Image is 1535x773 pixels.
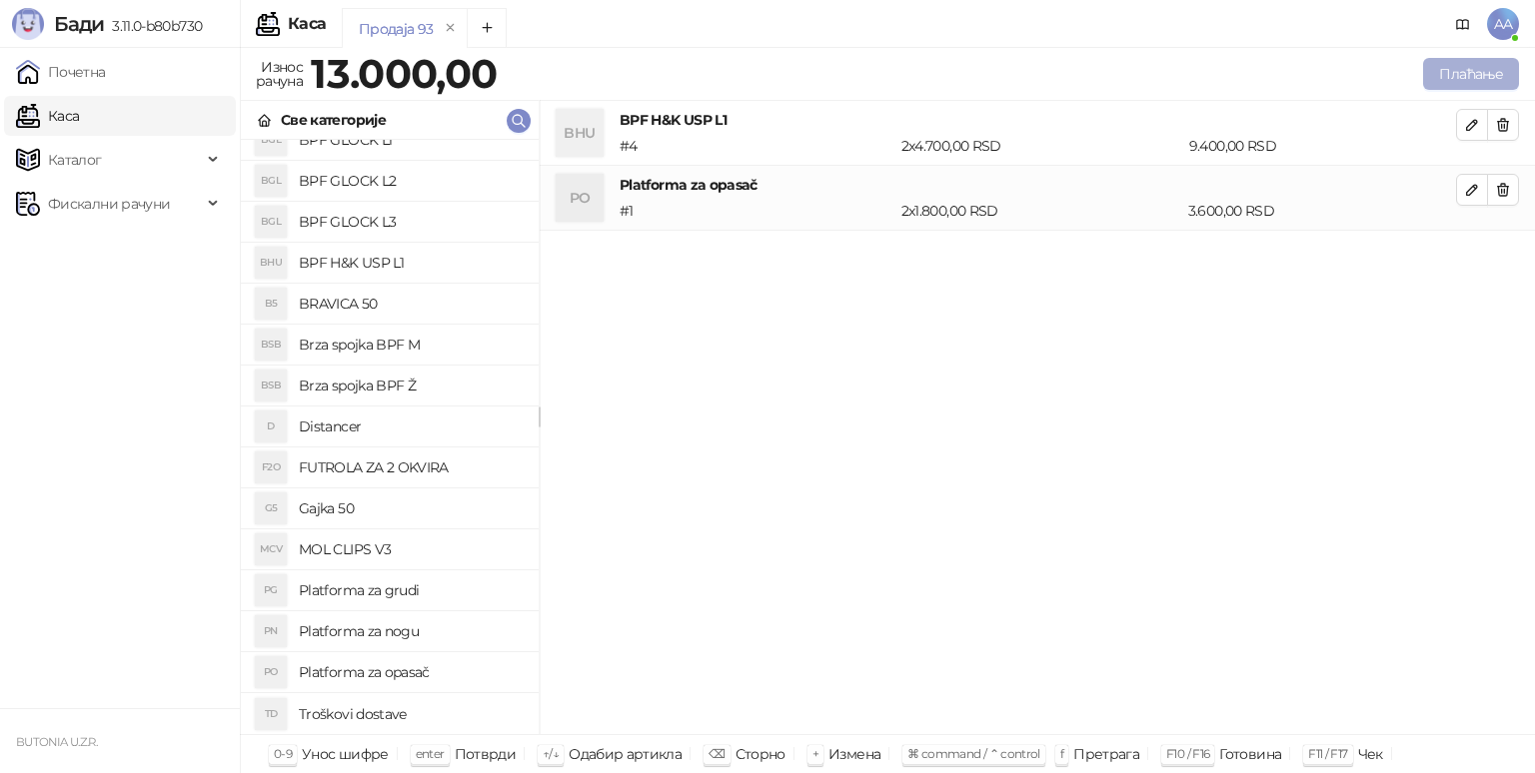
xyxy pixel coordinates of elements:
span: F10 / F16 [1166,746,1209,761]
h4: Brza spojka BPF Ž [299,370,523,401]
h4: BPF H&K USP L1 [299,247,523,279]
h4: BPF H&K USP L1 [620,109,1456,131]
span: ↑/↓ [543,746,559,761]
div: BGL [255,206,287,238]
span: + [812,746,818,761]
div: MCV [255,533,287,565]
h4: Platforma za nogu [299,615,523,647]
h4: Troškovi dostave [299,698,523,730]
div: Све категорије [281,109,386,131]
a: Документација [1447,8,1479,40]
div: Продаја 93 [359,18,434,40]
div: Измена [828,741,880,767]
div: Износ рачуна [252,54,307,94]
div: Сторно [736,741,785,767]
div: Чек [1358,741,1383,767]
div: PO [255,656,287,688]
div: BSB [255,370,287,401]
div: PG [255,574,287,606]
div: Претрага [1073,741,1139,767]
h4: BRAVICA 50 [299,288,523,320]
span: Бади [54,12,104,36]
h4: Platforma za opasač [299,656,523,688]
button: remove [438,20,464,37]
button: Add tab [467,8,507,48]
div: Потврди [455,741,517,767]
button: Плаћање [1423,58,1519,90]
div: 2 x 1.800,00 RSD [897,200,1184,222]
div: BHU [556,109,604,157]
h4: Platforma za opasač [620,174,1456,196]
div: Унос шифре [302,741,389,767]
span: Каталог [48,140,102,180]
h4: BPF GLOCK L1 [299,124,523,156]
span: enter [416,746,445,761]
a: Почетна [16,52,106,92]
span: ⌫ [709,746,725,761]
h4: BPF GLOCK L3 [299,206,523,238]
div: B5 [255,288,287,320]
h4: Platforma za grudi [299,574,523,606]
div: 2 x 4.700,00 RSD [897,135,1185,157]
span: ⌘ command / ⌃ control [907,746,1040,761]
strong: 13.000,00 [311,49,497,98]
div: grid [241,140,539,734]
h4: MOL CLIPS V3 [299,533,523,565]
div: # 1 [616,200,897,222]
h4: FUTROLA ZA 2 OKVIRA [299,451,523,483]
div: PN [255,615,287,647]
div: G5 [255,492,287,524]
span: AA [1487,8,1519,40]
div: PO [556,174,604,222]
div: Каса [288,16,326,32]
div: # 4 [616,135,897,157]
div: BSB [255,329,287,361]
div: Готовина [1219,741,1281,767]
a: Каса [16,96,79,136]
div: F2O [255,451,287,483]
h4: Distancer [299,410,523,442]
span: Фискални рачуни [48,184,170,224]
div: D [255,410,287,442]
h4: Gajka 50 [299,492,523,524]
div: 9.400,00 RSD [1185,135,1460,157]
div: BGL [255,124,287,156]
span: F11 / F17 [1308,746,1347,761]
h4: Brza spojka BPF M [299,329,523,361]
div: TD [255,698,287,730]
div: BGL [255,165,287,197]
div: Одабир артикла [569,741,682,767]
span: 0-9 [274,746,292,761]
small: BUTONIA U.Z.R. [16,735,97,749]
img: Logo [12,8,44,40]
span: f [1060,746,1063,761]
div: 3.600,00 RSD [1184,200,1460,222]
h4: BPF GLOCK L2 [299,165,523,197]
span: 3.11.0-b80b730 [104,17,202,35]
div: BHU [255,247,287,279]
